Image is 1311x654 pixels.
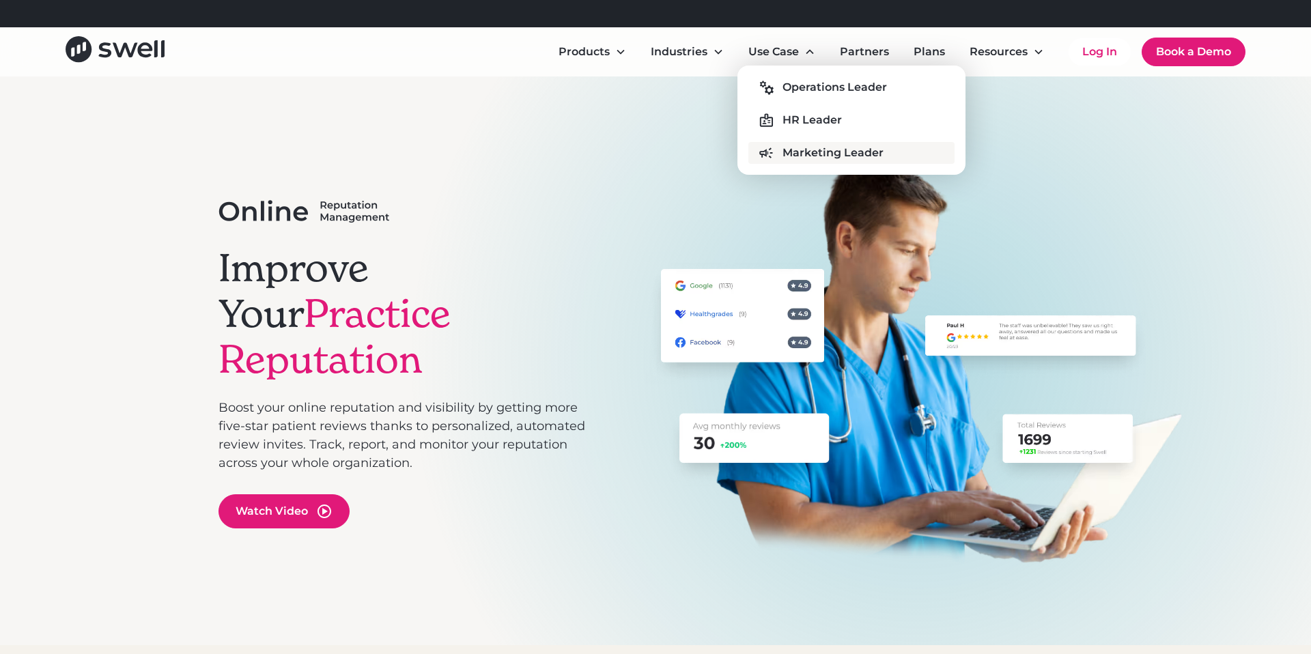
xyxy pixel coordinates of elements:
div: Resources [970,44,1028,60]
nav: Use Case [737,66,965,175]
div: Resources [959,38,1055,66]
a: Partners [829,38,900,66]
a: Marketing Leader [748,142,955,164]
p: Boost your online reputation and visibility by getting more five-star patient reviews thanks to p... [218,399,586,472]
div: Use Case [737,38,826,66]
img: Illustration [634,153,1216,569]
div: Marketing Leader [783,145,884,161]
a: open lightbox [218,494,350,528]
div: Products [559,44,610,60]
a: home [66,36,165,67]
h1: Improve Your [218,245,586,383]
a: Book a Demo [1142,38,1245,66]
div: HR Leader [783,112,842,128]
div: Watch Video [236,503,308,520]
div: Industries [640,38,735,66]
div: Industries [651,44,707,60]
a: Plans [903,38,956,66]
a: Log In [1069,38,1131,66]
a: Operations Leader [748,76,955,98]
div: Operations Leader [783,79,887,96]
div: Use Case [748,44,799,60]
span: Practice Reputation [218,289,451,384]
a: HR Leader [748,109,955,131]
div: Products [548,38,637,66]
